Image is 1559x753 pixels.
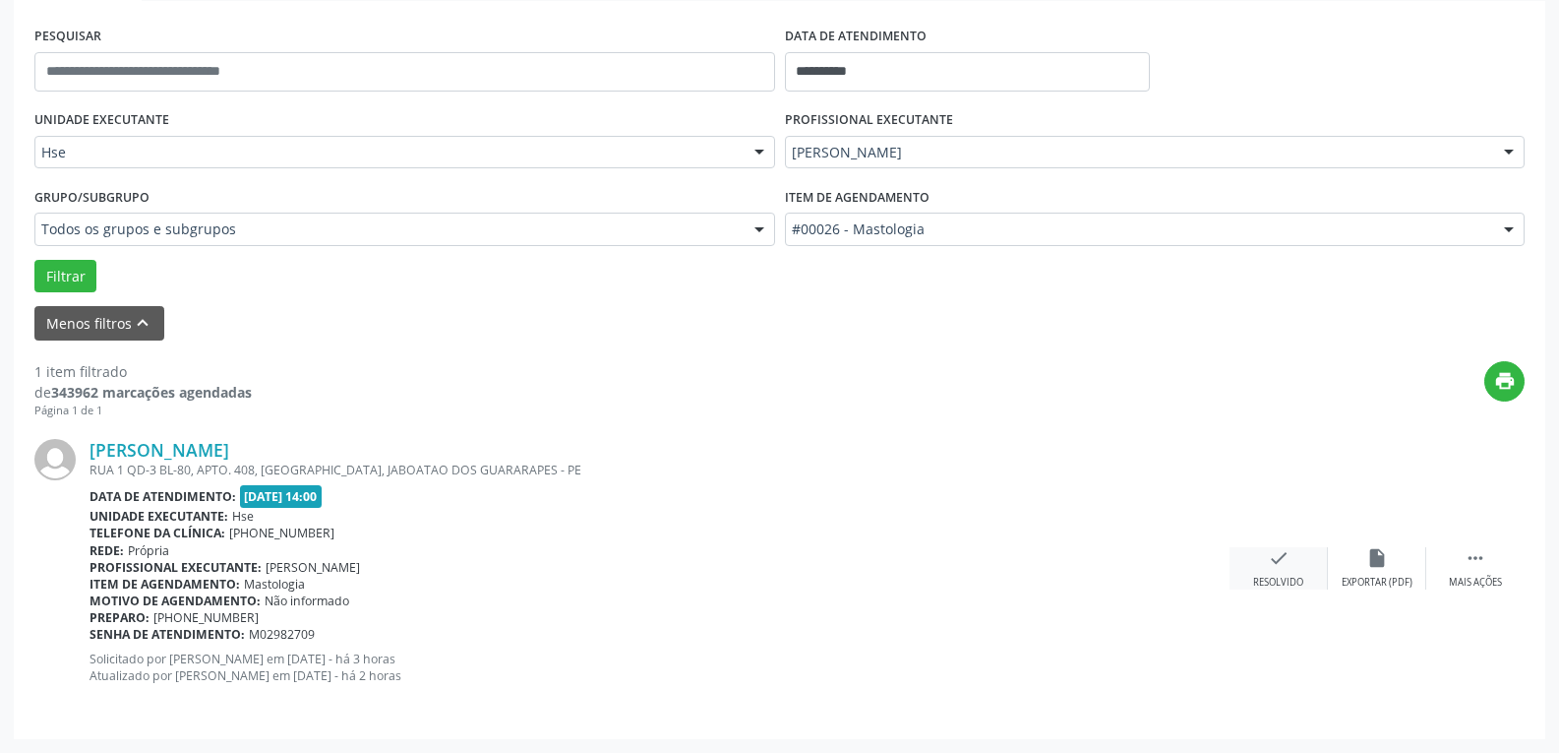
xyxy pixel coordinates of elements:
strong: 343962 marcações agendadas [51,383,252,402]
b: Rede: [90,542,124,559]
label: UNIDADE EXECUTANTE [34,105,169,136]
span: Todos os grupos e subgrupos [41,220,735,239]
span: Própria [128,542,169,559]
label: Item de agendamento [785,182,929,213]
p: Solicitado por [PERSON_NAME] em [DATE] - há 3 horas Atualizado por [PERSON_NAME] em [DATE] - há 2... [90,651,1229,684]
i: check [1268,547,1289,569]
i: keyboard_arrow_up [132,312,153,334]
span: Não informado [265,593,349,609]
button: print [1484,361,1525,402]
span: Hse [41,143,735,162]
label: PROFISSIONAL EXECUTANTE [785,105,953,136]
span: [DATE] 14:00 [240,485,323,508]
i: print [1494,370,1516,392]
span: Hse [232,508,254,525]
button: Menos filtroskeyboard_arrow_up [34,306,164,341]
b: Preparo: [90,609,150,626]
b: Unidade executante: [90,508,228,525]
div: 1 item filtrado [34,361,252,382]
span: Mastologia [244,576,305,593]
i:  [1465,547,1486,569]
img: img [34,439,76,480]
span: #00026 - Mastologia [792,220,1485,239]
button: Filtrar [34,260,96,293]
label: DATA DE ATENDIMENTO [785,22,927,52]
label: PESQUISAR [34,22,101,52]
span: [PHONE_NUMBER] [153,609,259,626]
b: Item de agendamento: [90,576,240,593]
div: de [34,382,252,403]
a: [PERSON_NAME] [90,439,229,461]
b: Telefone da clínica: [90,525,225,541]
b: Data de atendimento: [90,488,236,505]
b: Senha de atendimento: [90,626,245,643]
span: [PERSON_NAME] [792,143,1485,162]
span: [PERSON_NAME] [266,559,360,576]
label: Grupo/Subgrupo [34,182,150,213]
div: RUA 1 QD-3 BL-80, APTO. 408, [GEOGRAPHIC_DATA], JABOATAO DOS GUARARAPES - PE [90,462,1229,478]
b: Motivo de agendamento: [90,593,261,609]
b: Profissional executante: [90,559,262,576]
i: insert_drive_file [1366,547,1388,569]
span: [PHONE_NUMBER] [229,525,334,541]
div: Mais ações [1449,576,1502,590]
div: Página 1 de 1 [34,403,252,419]
div: Exportar (PDF) [1342,576,1412,590]
div: Resolvido [1253,576,1303,590]
span: M02982709 [249,626,315,643]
